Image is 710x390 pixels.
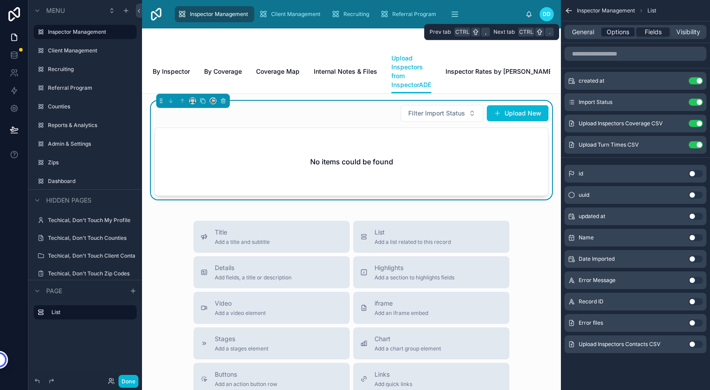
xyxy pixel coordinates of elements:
button: Upload New [487,105,548,121]
span: General [572,28,594,36]
span: Add a video element [215,310,266,317]
button: VideoAdd a video element [193,292,350,324]
span: Client Management [271,11,320,18]
div: scrollable content [170,4,525,24]
label: Referral Program [48,84,135,92]
span: Buttons [215,370,277,379]
label: Inspector Management [48,28,131,36]
span: Add quick links [375,381,412,388]
span: Links [375,370,412,379]
span: Error files [579,319,603,326]
label: Techical, Don't Touch Counties [48,235,135,242]
a: Inspector Rates by [PERSON_NAME] [446,64,554,81]
label: Client Management [48,47,135,54]
span: By Coverage [204,67,242,76]
a: Referral Program [377,6,442,22]
span: Upload Inspectors Coverage CSV [579,120,663,127]
span: List [375,228,451,237]
label: Counties [48,103,135,110]
span: . [546,28,553,36]
div: scrollable content [28,301,142,328]
span: Inspector Management [190,11,248,18]
span: Next tab [493,28,515,36]
span: , [482,28,489,36]
span: Inspector Management [577,7,635,14]
span: Inspector Rates by [PERSON_NAME] [446,67,554,76]
a: Upload Inspectors from InspectorADE [391,50,431,94]
img: App logo [149,7,163,21]
span: Add a stages element [215,345,268,352]
button: ListAdd a list related to this record [353,221,509,253]
button: DetailsAdd fields, a title or description [193,256,350,288]
label: List [51,309,130,316]
span: Add a list related to this record [375,239,451,246]
label: Techical, Don't Touch Client Contacts [48,252,135,259]
span: Internal Notes & Files [314,67,377,76]
a: By Inspector [153,64,190,81]
span: iframe [375,299,428,308]
span: Ctrl [518,28,534,36]
label: Techical, Don't Touch Zip Codes [48,270,135,277]
span: Name [579,234,594,241]
a: Recruiting [48,66,135,73]
span: Ctrl [454,28,470,36]
button: Done [118,375,138,388]
label: Reports & Analytics [48,122,135,129]
span: id [579,170,583,177]
span: Highlights [375,263,454,272]
a: Internal Notes & Files [314,64,377,81]
span: Video [215,299,266,308]
a: Recruiting [328,6,375,22]
a: Inspector Management [175,6,254,22]
span: Visibility [676,28,700,36]
span: Prev tab [430,28,451,36]
button: Select Button [401,105,483,122]
span: Title [215,228,270,237]
span: Add fields, a title or description [215,274,292,281]
span: Error Message [579,277,615,284]
span: Fields [645,28,662,36]
label: Zips [48,159,135,166]
span: created at [579,77,604,84]
span: Page [46,287,62,295]
span: Stages [215,334,268,343]
span: Add an iframe embed [375,310,428,317]
span: Upload Inspectors from InspectorADE [391,54,431,89]
a: Client Management [256,6,327,22]
button: iframeAdd an iframe embed [353,292,509,324]
span: List [647,7,656,14]
span: Add a title and subtitle [215,239,270,246]
span: Details [215,263,292,272]
span: Referral Program [392,11,436,18]
span: Chart [375,334,441,343]
span: Upload Inspectors Contacts CSV [579,341,660,348]
button: ChartAdd a chart group element [353,327,509,359]
label: Dashboard [48,178,135,185]
h2: No items could be found [310,156,393,167]
span: By Inspector [153,67,190,76]
a: Coverage Map [256,64,300,81]
span: Add a section to highlights fields [375,274,454,281]
span: Add a chart group element [375,345,441,352]
span: DD [543,11,551,18]
label: Techical, Don't Touch My Profile [48,217,135,224]
label: Admin & Settings [48,140,135,147]
a: By Coverage [204,64,242,81]
span: Import Status [579,99,612,106]
span: Record ID [579,298,603,305]
span: Date Imported [579,255,615,263]
span: Recruiting [343,11,369,18]
span: Menu [46,6,65,15]
button: TitleAdd a title and subtitle [193,221,350,253]
span: Options [607,28,629,36]
span: Add an action button row [215,381,277,388]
